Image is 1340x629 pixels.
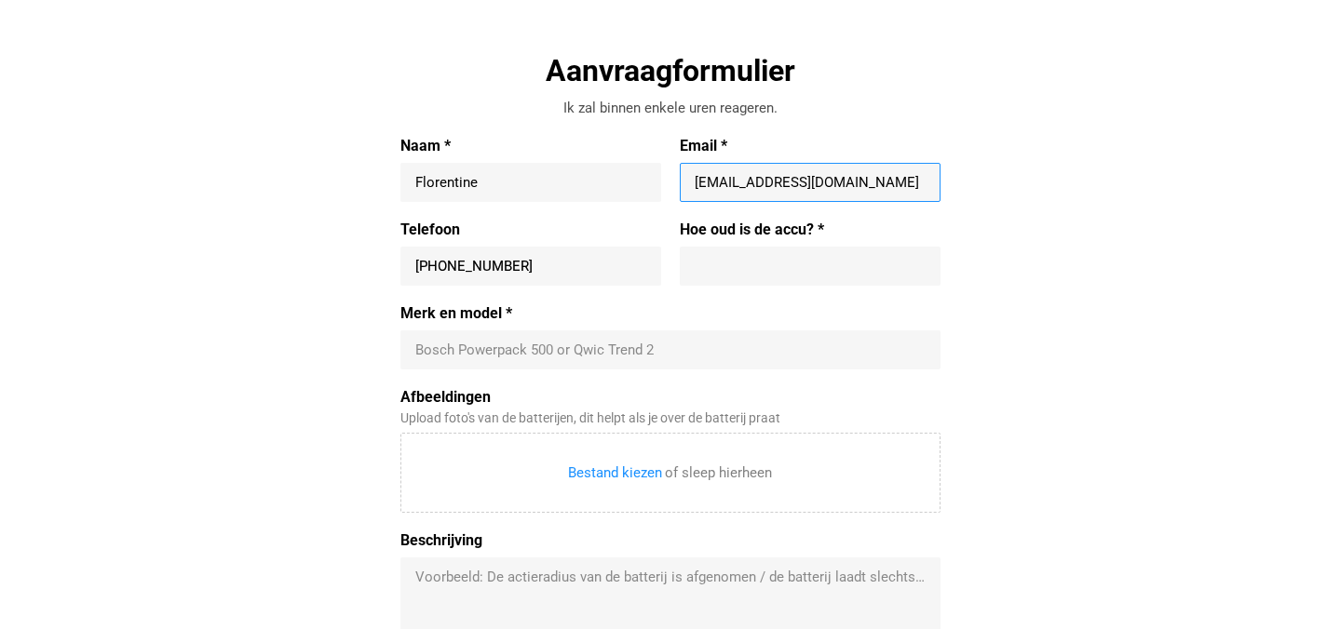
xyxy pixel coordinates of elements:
[680,221,941,239] label: Hoe oud is de accu? *
[400,137,661,155] label: Naam *
[400,388,941,407] label: Afbeeldingen
[400,410,941,426] div: Upload foto's van de batterijen, dit helpt als je over de batterij praat
[680,137,941,155] label: Email *
[415,173,646,192] input: Naam *
[400,221,661,239] label: Telefoon
[400,99,941,118] div: Ik zal binnen enkele uren reageren.
[415,341,926,359] input: Merk en model *
[400,531,941,550] label: Beschrijving
[415,257,646,275] input: +31 647493275
[695,173,926,192] input: Email *
[400,51,941,90] div: Aanvraagformulier
[400,304,941,323] label: Merk en model *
